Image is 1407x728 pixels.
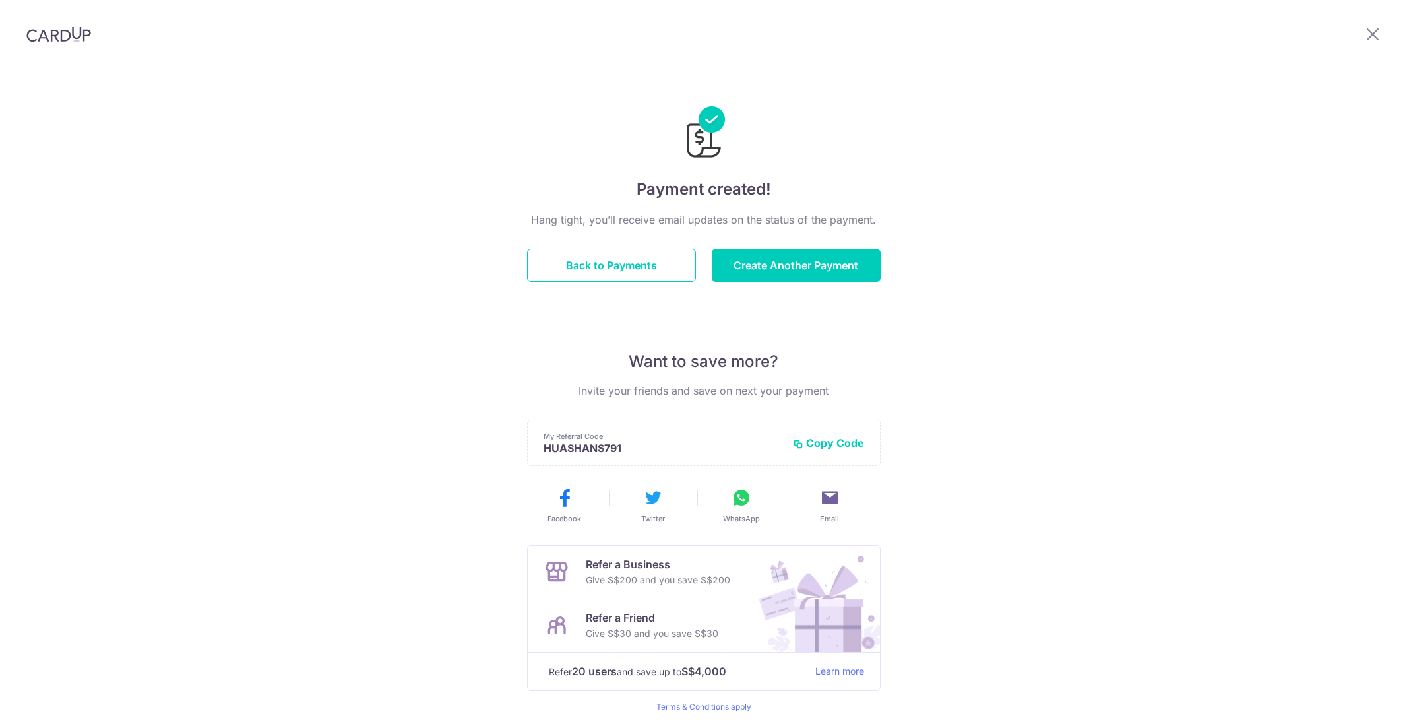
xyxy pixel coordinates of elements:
span: Facebook [547,513,581,524]
button: Email [791,487,869,524]
p: Give S$30 and you save S$30 [586,626,718,642]
p: Invite your friends and save on next your payment [527,383,881,399]
p: Refer and save up to [549,663,805,680]
button: Twitter [614,487,692,524]
p: Want to save more? [527,351,881,372]
span: Email [820,513,839,524]
img: CardUp [26,26,91,42]
p: Give S$200 and you save S$200 [586,572,730,588]
a: Learn more [815,663,864,680]
iframe: Opens a widget where you can find more information [1323,688,1394,721]
strong: 20 users [572,663,617,679]
a: Terms & Conditions apply [656,702,751,711]
button: Back to Payments [527,249,696,282]
h4: Payment created! [527,178,881,201]
img: Refer [747,546,880,652]
p: Refer a Business [586,556,730,572]
img: Payments [683,106,725,162]
p: Refer a Friend [586,610,718,626]
p: My Referral Code [544,431,782,442]
p: HUASHANS791 [544,442,782,455]
strong: S$4,000 [681,663,726,679]
button: WhatsApp [703,487,780,524]
span: WhatsApp [723,513,760,524]
button: Facebook [526,487,604,524]
span: Twitter [641,513,665,524]
button: Copy Code [793,436,864,449]
p: Hang tight, you’ll receive email updates on the status of the payment. [527,212,881,228]
button: Create Another Payment [712,249,881,282]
